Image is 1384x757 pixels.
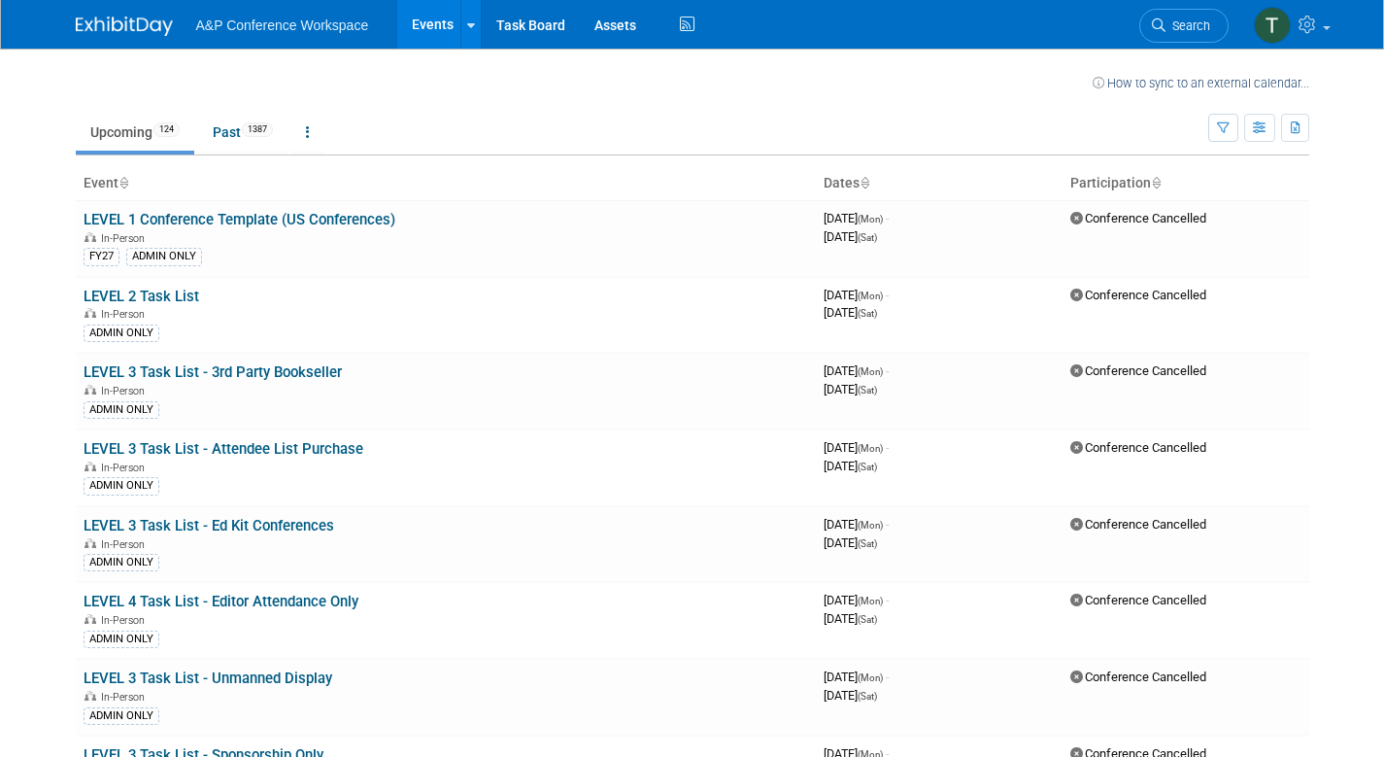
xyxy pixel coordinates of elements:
[84,517,334,534] a: LEVEL 3 Task List - Ed Kit Conferences
[824,611,877,626] span: [DATE]
[1139,9,1229,43] a: Search
[824,535,877,550] span: [DATE]
[858,520,883,531] span: (Mon)
[84,308,96,318] img: In-Person Event
[1070,517,1206,532] span: Conference Cancelled
[824,670,889,684] span: [DATE]
[886,363,889,378] span: -
[84,385,96,395] img: In-Person Event
[824,517,889,532] span: [DATE]
[1070,440,1206,455] span: Conference Cancelled
[858,214,883,224] span: (Mon)
[886,211,889,225] span: -
[84,631,159,648] div: ADMIN ONLY
[824,363,889,378] span: [DATE]
[1093,76,1309,90] a: How to sync to an external calendar...
[101,462,151,474] span: In-Person
[824,288,889,302] span: [DATE]
[824,211,889,225] span: [DATE]
[84,691,96,701] img: In-Person Event
[1165,18,1210,33] span: Search
[1063,167,1309,200] th: Participation
[84,462,96,471] img: In-Person Event
[1070,211,1206,225] span: Conference Cancelled
[84,440,363,458] a: LEVEL 3 Task List - Attendee List Purchase
[886,440,889,455] span: -
[858,308,877,319] span: (Sat)
[84,363,342,381] a: LEVEL 3 Task List - 3rd Party Bookseller
[824,440,889,455] span: [DATE]
[76,17,173,36] img: ExhibitDay
[816,167,1063,200] th: Dates
[858,232,877,243] span: (Sat)
[101,308,151,321] span: In-Person
[1070,288,1206,302] span: Conference Cancelled
[886,288,889,302] span: -
[858,596,883,606] span: (Mon)
[76,167,816,200] th: Event
[84,248,119,265] div: FY27
[153,122,180,137] span: 124
[196,17,369,33] span: A&P Conference Workspace
[84,593,358,610] a: LEVEL 4 Task List - Editor Attendance Only
[101,691,151,704] span: In-Person
[101,385,151,397] span: In-Person
[858,443,883,454] span: (Mon)
[824,382,877,396] span: [DATE]
[858,614,877,625] span: (Sat)
[858,366,883,377] span: (Mon)
[1151,175,1161,190] a: Sort by Participation Type
[101,614,151,627] span: In-Person
[824,305,877,320] span: [DATE]
[101,232,151,245] span: In-Person
[84,614,96,624] img: In-Person Event
[242,122,273,137] span: 1387
[84,288,199,305] a: LEVEL 2 Task List
[84,211,395,228] a: LEVEL 1 Conference Template (US Conferences)
[824,229,877,244] span: [DATE]
[101,538,151,551] span: In-Person
[1070,593,1206,607] span: Conference Cancelled
[858,291,883,301] span: (Mon)
[84,325,159,342] div: ADMIN ONLY
[84,232,96,242] img: In-Person Event
[84,670,332,687] a: LEVEL 3 Task List - Unmanned Display
[84,538,96,548] img: In-Person Event
[1070,363,1206,378] span: Conference Cancelled
[886,670,889,684] span: -
[858,538,877,549] span: (Sat)
[84,554,159,571] div: ADMIN ONLY
[860,175,869,190] a: Sort by Start Date
[1254,7,1291,44] img: Tia Ali
[84,707,159,725] div: ADMIN ONLY
[198,114,287,151] a: Past1387
[858,691,877,702] span: (Sat)
[886,593,889,607] span: -
[84,401,159,419] div: ADMIN ONLY
[858,462,877,472] span: (Sat)
[84,477,159,495] div: ADMIN ONLY
[118,175,128,190] a: Sort by Event Name
[824,459,877,473] span: [DATE]
[76,114,194,151] a: Upcoming124
[126,248,202,265] div: ADMIN ONLY
[858,385,877,396] span: (Sat)
[886,517,889,532] span: -
[824,688,877,703] span: [DATE]
[858,672,883,683] span: (Mon)
[1070,670,1206,684] span: Conference Cancelled
[824,593,889,607] span: [DATE]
